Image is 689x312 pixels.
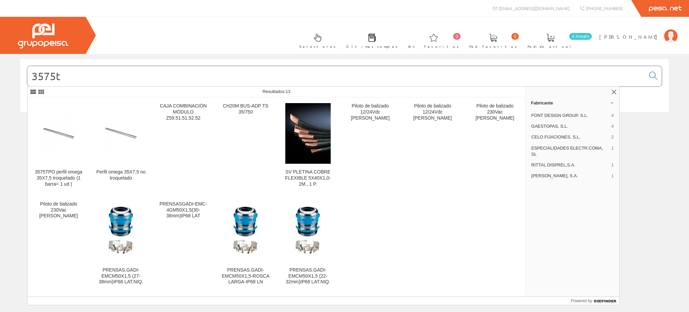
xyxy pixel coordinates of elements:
div: Perfil omega 35X7,5 no troquelado [95,169,146,181]
a: [PERSON_NAME] [599,28,678,34]
a: Piloto de balizado 12/24Vdc [PERSON_NAME] [339,98,401,195]
a: SV PLETINA COBRE FLEXIBLE 5X40X1,0-2M., 1 P. SV PLETINA COBRE FLEXIBLE 5X40X1,0-2M., 1 P. [277,98,339,195]
img: PRENSAS.GADI-EMCM50X1,5 (22-32mm)IP68 LAT.NIQ. [282,206,333,257]
div: Piloto de balizado 230Vac [PERSON_NAME] [469,103,520,121]
div: Piloto de balizado 12/24Vdc [PERSON_NAME] [407,103,458,121]
span: [PERSON_NAME] [599,33,661,40]
span: [EMAIL_ADDRESS][DOMAIN_NAME] [499,5,570,11]
a: 3575TPO perfil omega 35X7,5 troquelado (1 barra= 1 ud ) 3575TPO perfil omega 35X7,5 troquelado (1... [28,98,89,195]
span: 2 [611,134,614,140]
span: CELO FIJACIONES, S.L. [531,134,609,140]
div: PRENSASGADI-EMC-4GM50X1,5(30-38mm)IP68 LAT [158,201,209,219]
span: Selectores [299,43,336,50]
a: CH20M BUS-ADP TS 35/750 [215,98,277,195]
a: 4 línea/s Pedido actual [521,28,593,53]
a: PRENSASGADI-EMC-4GM50X1,5(30-38mm)IP68 LAT [152,196,214,293]
div: PRENSAS.GADI-EMCM50X1,5 (22-32mm)IP68 LAT.NIQ. [282,267,333,285]
img: Grupo Peisa [18,24,68,49]
input: Buscar... [27,66,645,86]
span: 1 [611,162,614,168]
a: Últimas compras [339,28,401,53]
span: 4 línea/s [569,33,592,40]
span: Últimas compras [346,43,398,50]
span: ESPECIALIDADES ELECTR.COMA, SL [531,145,609,157]
div: CAJA COMBINACIÓN MÓDULO Z59.51.51.52.52 [158,103,209,121]
img: SV PLETINA COBRE FLEXIBLE 5X40X1,0-2M., 1 P. [285,103,331,164]
div: SV PLETINA COBRE FLEXIBLE 5X40X1,0-2M., 1 P. [282,169,333,187]
a: Piloto de balizado 12/24Vdc [PERSON_NAME] [402,98,464,195]
a: PRENSAS.GADI-EMCM50X1,5-ROSCA LARGA-IP68 LN PRENSAS.GADI-EMCM50X1,5-ROSCA LARGA-IP68 LN [215,196,277,293]
a: PRENSAS.GADI-EMCM50X1,5 (22-32mm)IP68 LAT.NIQ. PRENSAS.GADI-EMCM50X1,5 (22-32mm)IP68 LAT.NIQ. [277,196,339,293]
a: Piloto de balizado 230Vac [PERSON_NAME] [28,196,89,293]
span: 13 [286,89,290,94]
a: Fabricante [525,97,619,108]
a: Powered by [571,297,620,305]
a: CAJA COMBINACIÓN MÓDULO Z59.51.51.52.52 [152,98,214,195]
span: FONT DESIGN GROUP, S.L. [531,113,609,119]
span: 1 [611,173,614,179]
a: PRENSAS.GADI-EMCM50X1,5 (27-38mm)IP68 LAT.NIQ. PRENSAS.GADI-EMCM50X1,5 (27-38mm)IP68 LAT.NIQ. [90,196,152,293]
span: 0 [453,33,461,40]
a: Piloto de balizado 230Vac [PERSON_NAME] [464,98,526,195]
span: RITTAL DISPREL,S.A. [531,162,609,168]
img: 3575TPO perfil omega 35X7,5 troquelado (1 barra= 1 ud ) [33,115,84,152]
div: © Grupo Peisa [20,120,669,126]
span: 4 [611,123,614,129]
div: 3575TPO perfil omega 35X7,5 troquelado (1 barra= 1 ud ) [33,169,84,187]
span: Resultados: [262,89,290,94]
span: [PHONE_NUMBER] [586,5,623,11]
span: [PERSON_NAME], S.A. [531,173,609,179]
span: Ped. favoritos [469,43,517,50]
span: GAESTOPAS, S.L. [531,123,609,129]
img: PRENSAS.GADI-EMCM50X1,5-ROSCA LARGA-IP68 LN [220,206,271,257]
span: 1 [611,145,614,157]
img: PRENSAS.GADI-EMCM50X1,5 (27-38mm)IP68 LAT.NIQ. [95,206,146,257]
span: 0 [511,33,519,40]
div: Piloto de balizado 230Vac [PERSON_NAME] [33,201,84,219]
span: Pedido actual [528,43,573,50]
span: Art. favoritos [408,43,459,50]
img: Perfil omega 35X7,5 no troquelado [95,115,146,152]
a: Perfil omega 35X7,5 no troquelado Perfil omega 35X7,5 no troquelado [90,98,152,195]
div: PRENSAS.GADI-EMCM50X1,5 (27-38mm)IP68 LAT.NIQ. [95,267,146,285]
div: PRENSAS.GADI-EMCM50X1,5-ROSCA LARGA-IP68 LN [220,267,271,285]
a: Selectores [293,28,339,53]
div: CH20M BUS-ADP TS 35/750 [220,103,271,115]
div: Piloto de balizado 12/24Vdc [PERSON_NAME] [344,103,396,121]
span: 4 [611,113,614,119]
span: Powered by [571,298,592,304]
